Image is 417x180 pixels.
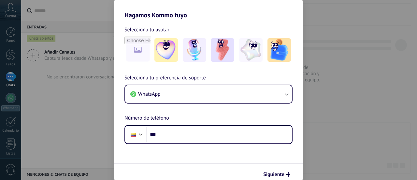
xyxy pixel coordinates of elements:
[124,114,169,123] span: Número de teléfono
[154,38,178,62] img: -1.jpeg
[124,74,206,82] span: Selecciona tu preferencia de soporte
[267,38,291,62] img: -5.jpeg
[263,172,284,177] span: Siguiente
[260,169,293,180] button: Siguiente
[124,25,169,34] span: Selecciona tu avatar
[239,38,263,62] img: -4.jpeg
[138,91,161,97] span: WhatsApp
[127,128,139,141] div: Colombia: + 57
[183,38,206,62] img: -2.jpeg
[211,38,234,62] img: -3.jpeg
[125,85,292,103] button: WhatsApp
